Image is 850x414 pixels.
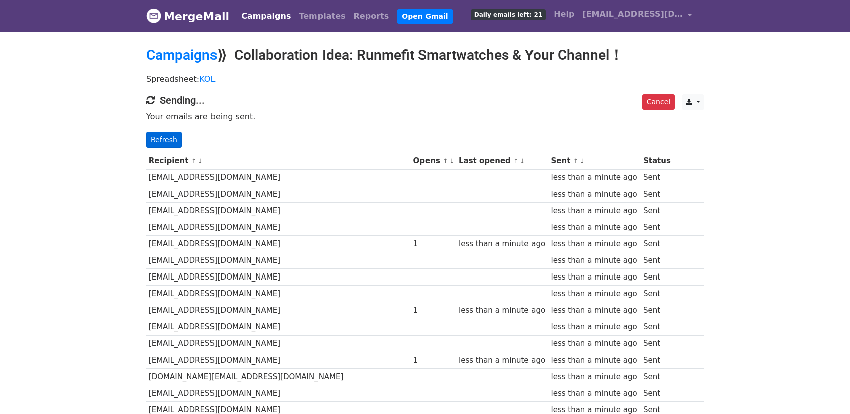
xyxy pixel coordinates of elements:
span: [EMAIL_ADDRESS][DOMAIN_NAME] [582,8,683,20]
a: ↓ [520,157,525,165]
td: [EMAIL_ADDRESS][DOMAIN_NAME] [146,202,411,219]
a: MergeMail [146,6,229,27]
a: ↑ [573,157,579,165]
td: Sent [641,385,673,401]
td: [EMAIL_ADDRESS][DOMAIN_NAME] [146,286,411,302]
div: 1 [413,238,454,250]
div: less than a minute ago [551,271,639,283]
th: Last opened [456,153,549,169]
iframe: Chat Widget [800,366,850,414]
td: [DOMAIN_NAME][EMAIL_ADDRESS][DOMAIN_NAME] [146,368,411,385]
td: Sent [641,368,673,385]
td: [EMAIL_ADDRESS][DOMAIN_NAME] [146,186,411,202]
td: Sent [641,269,673,286]
p: Your emails are being sent. [146,111,704,122]
a: Cancel [642,94,675,110]
a: Open Gmail [397,9,453,24]
div: 1 [413,305,454,316]
div: less than a minute ago [551,255,639,266]
div: 聊天小组件 [800,366,850,414]
td: Sent [641,302,673,319]
td: Sent [641,319,673,335]
div: less than a minute ago [459,355,546,366]
a: ↓ [449,157,455,165]
td: [EMAIL_ADDRESS][DOMAIN_NAME] [146,302,411,319]
a: Reports [350,6,393,26]
td: Sent [641,286,673,302]
td: [EMAIL_ADDRESS][DOMAIN_NAME] [146,385,411,401]
a: ↓ [197,157,203,165]
a: Campaigns [237,6,295,26]
div: less than a minute ago [551,238,639,250]
div: less than a minute ago [551,305,639,316]
h2: ⟫ Collaboration Idea: Runmefit Smartwatches & Your Channel！ [146,47,704,64]
a: ↑ [443,157,448,165]
div: less than a minute ago [551,321,639,333]
div: less than a minute ago [551,288,639,300]
div: less than a minute ago [551,205,639,217]
a: Campaigns [146,47,217,63]
td: Sent [641,335,673,352]
a: ↑ [191,157,197,165]
a: Help [550,4,578,24]
div: less than a minute ago [551,355,639,366]
td: [EMAIL_ADDRESS][DOMAIN_NAME] [146,219,411,235]
a: KOL [199,74,215,84]
td: Sent [641,352,673,368]
a: Daily emails left: 21 [467,4,550,24]
div: less than a minute ago [551,371,639,383]
td: [EMAIL_ADDRESS][DOMAIN_NAME] [146,236,411,252]
th: Sent [549,153,641,169]
div: less than a minute ago [459,238,546,250]
td: [EMAIL_ADDRESS][DOMAIN_NAME] [146,169,411,186]
div: less than a minute ago [551,189,639,200]
th: Opens [411,153,456,169]
th: Status [641,153,673,169]
td: Sent [641,236,673,252]
a: [EMAIL_ADDRESS][DOMAIN_NAME] [578,4,696,28]
div: less than a minute ago [551,388,639,399]
td: [EMAIL_ADDRESS][DOMAIN_NAME] [146,335,411,352]
td: Sent [641,186,673,202]
span: Daily emails left: 21 [471,9,546,20]
div: less than a minute ago [551,172,639,183]
div: less than a minute ago [459,305,546,316]
td: [EMAIL_ADDRESS][DOMAIN_NAME] [146,269,411,286]
td: Sent [641,169,673,186]
a: Templates [295,6,349,26]
p: Spreadsheet: [146,74,704,84]
h4: Sending... [146,94,704,106]
td: Sent [641,219,673,235]
td: [EMAIL_ADDRESS][DOMAIN_NAME] [146,352,411,368]
a: ↑ [513,157,519,165]
a: Refresh [146,132,182,148]
div: 1 [413,355,454,366]
a: ↓ [579,157,585,165]
img: MergeMail logo [146,8,161,23]
td: [EMAIL_ADDRESS][DOMAIN_NAME] [146,319,411,335]
th: Recipient [146,153,411,169]
td: Sent [641,202,673,219]
td: Sent [641,252,673,269]
div: less than a minute ago [551,338,639,349]
td: [EMAIL_ADDRESS][DOMAIN_NAME] [146,252,411,269]
div: less than a minute ago [551,222,639,233]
